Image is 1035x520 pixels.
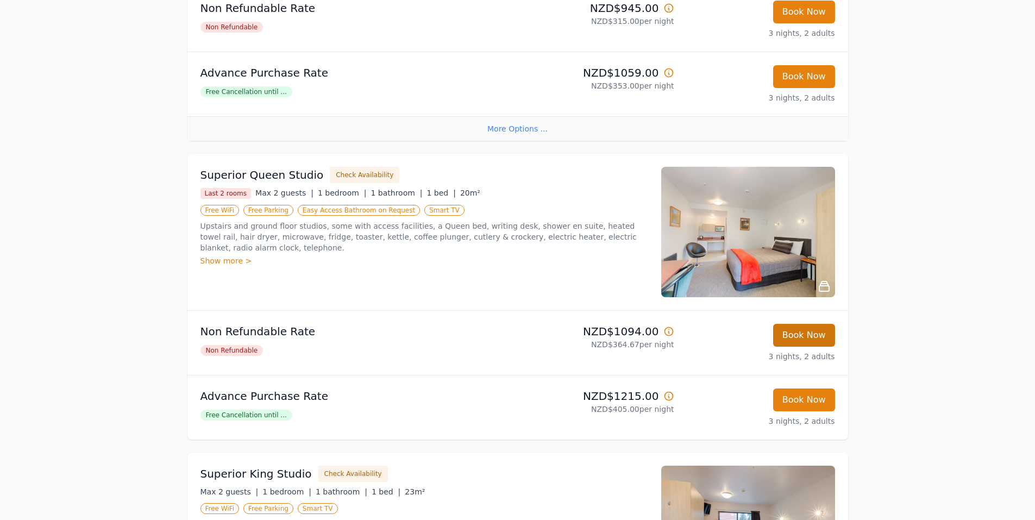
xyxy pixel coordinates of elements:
span: Free Cancellation until ... [200,86,292,97]
span: 1 bathroom | [371,189,422,197]
span: Easy Access Bathroom on Request [298,205,420,216]
button: Book Now [773,389,835,411]
p: NZD$945.00 [522,1,674,16]
p: NZD$1059.00 [522,65,674,80]
div: More Options ... [187,116,848,141]
span: Free WiFi [200,205,240,216]
h3: Superior King Studio [200,466,312,481]
span: Max 2 guests | [200,487,259,496]
button: Book Now [773,65,835,88]
p: NZD$315.00 per night [522,16,674,27]
p: NZD$353.00 per night [522,80,674,91]
h3: Superior Queen Studio [200,167,324,183]
span: 23m² [405,487,425,496]
p: Advance Purchase Rate [200,65,513,80]
p: NZD$405.00 per night [522,404,674,415]
span: 1 bedroom | [262,487,311,496]
span: Smart TV [424,205,465,216]
p: Non Refundable Rate [200,324,513,339]
p: NZD$1215.00 [522,389,674,404]
p: NZD$1094.00 [522,324,674,339]
span: Smart TV [298,503,338,514]
span: 1 bed | [427,189,456,197]
p: 3 nights, 2 adults [683,92,835,103]
span: Non Refundable [200,22,264,33]
span: Last 2 rooms [200,188,252,199]
div: Show more > [200,255,648,266]
p: Advance Purchase Rate [200,389,513,404]
p: 3 nights, 2 adults [683,28,835,39]
p: 3 nights, 2 adults [683,416,835,427]
span: 20m² [460,189,480,197]
span: Non Refundable [200,345,264,356]
span: Free Parking [243,205,293,216]
p: Upstairs and ground floor studios, some with access facilities, a Queen bed, writing desk, shower... [200,221,648,253]
span: Max 2 guests | [255,189,313,197]
button: Book Now [773,324,835,347]
span: Free Cancellation until ... [200,410,292,421]
span: 1 bedroom | [318,189,367,197]
button: Check Availability [318,466,388,482]
p: NZD$364.67 per night [522,339,674,350]
p: 3 nights, 2 adults [683,351,835,362]
button: Check Availability [330,167,399,183]
p: Non Refundable Rate [200,1,513,16]
button: Book Now [773,1,835,23]
span: Free WiFi [200,503,240,514]
span: Free Parking [243,503,293,514]
span: 1 bed | [372,487,400,496]
span: 1 bathroom | [316,487,367,496]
